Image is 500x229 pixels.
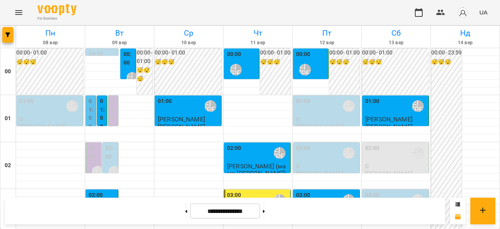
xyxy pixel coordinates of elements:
h6: Чт [225,27,291,39]
h6: Ср [155,27,222,39]
h6: 11 вер [225,39,291,47]
h6: 😴😴😴 [362,58,429,67]
label: 01:00 [365,97,380,106]
span: [DEMOGRAPHIC_DATA][PERSON_NAME] [296,79,326,107]
h6: 08 вер [17,39,84,47]
label: 02:00 [89,144,100,161]
h6: 02 [5,161,11,170]
h6: Пт [294,27,360,39]
label: 03:00 [365,191,380,200]
h6: 😴😴😴 [431,58,462,67]
span: For Business [37,16,77,21]
label: 00:00 [227,50,241,59]
label: 01:00 [158,97,172,106]
div: Ліпатьєва Ольга [66,100,78,112]
img: avatar_s.png [457,7,468,18]
label: 03:00 [296,191,311,200]
div: Ліпатьєва Ольга [412,100,424,112]
h6: Нд [432,27,498,39]
div: Ліпатьєва Ольга [92,166,104,178]
h6: 😴😴😴 [16,58,83,67]
h6: 14 вер [432,39,498,47]
span: UA [479,8,487,16]
div: Ліпатьєва Ольга [109,166,120,178]
h6: 00:00 - 01:00 [329,49,360,57]
div: Ліпатьєва Ольга [274,147,286,159]
span: [PERSON_NAME] [365,115,412,123]
label: 03:00 [227,191,241,200]
h6: 00:00 - 23:59 [431,49,462,57]
p: 0 [296,116,358,123]
label: 02:00 [296,144,311,153]
h6: Вт [86,27,153,39]
label: 02:00 [365,144,380,153]
h6: 00:00 - 01:00 [260,49,291,57]
button: Menu [9,3,28,22]
h6: 00:00 - 01:00 [155,49,221,57]
div: Ліпатьєва Ольга [343,147,355,159]
label: 23:15 [89,50,103,59]
label: 02:00 [105,144,116,161]
h6: 😴😴😴 [155,58,221,67]
h6: 01 [5,114,11,123]
div: Ліпатьєва Ольга [127,72,138,84]
h6: 00:00 - 01:00 [16,49,83,57]
label: 01:00 [111,97,116,131]
img: Voopty Logo [37,4,77,15]
p: 0 [20,116,81,123]
label: 00:00 [123,50,134,67]
label: 01:00 [20,97,34,106]
h6: 13 вер [363,39,429,47]
span: [PERSON_NAME] [227,79,255,93]
div: Ліпатьєва Ольга [343,100,355,112]
p: [PERSON_NAME] [20,123,67,130]
p: [PERSON_NAME] [296,123,343,130]
div: Ліпатьєва Ольга [230,64,242,76]
h6: 10 вер [155,39,222,47]
label: 01:00 [89,97,94,131]
h6: 00:00 - 01:00 [362,49,429,57]
label: 01:00 [296,97,311,106]
div: Ліпатьєва Ольга [205,100,216,112]
p: [PERSON_NAME] [365,123,412,130]
h6: 00:00 - 01:00 [137,49,152,65]
p: 0 [365,163,427,169]
label: 00:00 [296,50,311,59]
h6: 😴😴😴 [329,58,360,67]
div: Ліпатьєва Ольга [299,64,311,76]
h6: 09 вер [86,39,153,47]
p: [PERSON_NAME] [158,123,205,130]
label: 01:00 [100,97,105,131]
button: UA [476,5,491,20]
p: [PERSON_NAME] [296,170,343,177]
span: [PERSON_NAME] (мама [PERSON_NAME]) [227,162,286,177]
span: [PERSON_NAME] [158,115,205,123]
p: 0 [296,163,358,169]
h6: 😴😴😴 [260,58,291,67]
label: 02:00 [227,144,241,153]
p: [PERSON_NAME] [365,170,412,177]
h6: 12 вер [294,39,360,47]
h6: 00 [5,67,11,76]
h6: 😴😴😴 [137,66,152,83]
div: Ліпатьєва Ольга [412,147,424,159]
h6: Сб [363,27,429,39]
h6: Пн [17,27,84,39]
label: 03:00 [89,191,103,200]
